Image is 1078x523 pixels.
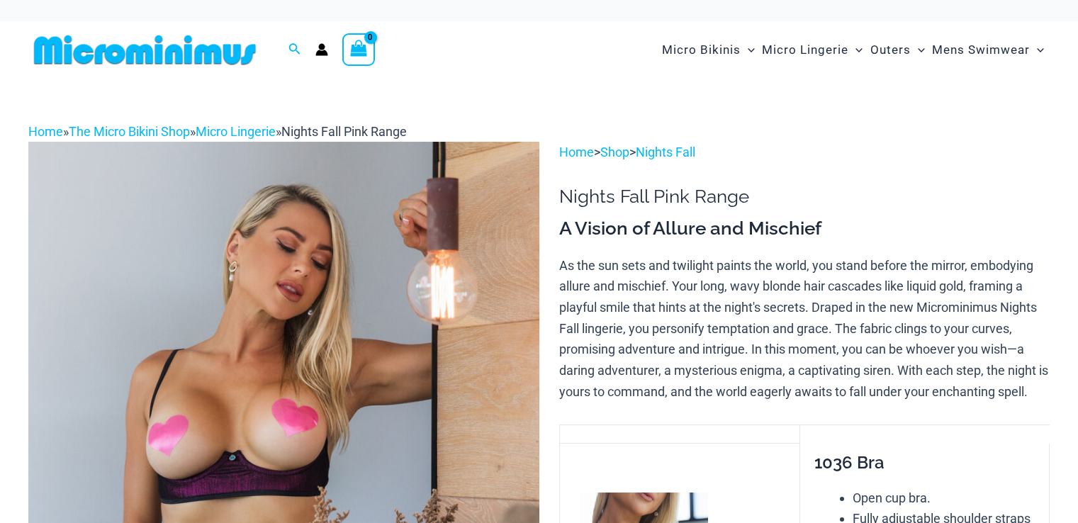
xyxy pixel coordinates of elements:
[762,32,848,68] span: Micro Lingerie
[559,142,1050,163] p: > >
[932,32,1030,68] span: Mens Swimwear
[870,32,911,68] span: Outers
[69,124,190,139] a: The Micro Bikini Shop
[867,28,928,72] a: OutersMenu ToggleMenu Toggle
[658,28,758,72] a: Micro BikinisMenu ToggleMenu Toggle
[758,28,866,72] a: Micro LingerieMenu ToggleMenu Toggle
[928,28,1048,72] a: Mens SwimwearMenu ToggleMenu Toggle
[288,41,301,59] a: Search icon link
[1030,32,1044,68] span: Menu Toggle
[28,34,262,66] img: MM SHOP LOGO FLAT
[28,124,63,139] a: Home
[636,145,695,159] a: Nights Fall
[281,124,407,139] span: Nights Fall Pink Range
[848,32,863,68] span: Menu Toggle
[741,32,755,68] span: Menu Toggle
[315,43,328,56] a: Account icon link
[196,124,276,139] a: Micro Lingerie
[559,217,1050,241] h3: A Vision of Allure and Mischief
[911,32,925,68] span: Menu Toggle
[559,255,1050,403] p: As the sun sets and twilight paints the world, you stand before the mirror, embodying allure and ...
[853,488,1036,509] li: Open cup bra.
[28,124,407,139] span: » » »
[559,145,594,159] a: Home
[814,452,885,473] span: 1036 Bra
[662,32,741,68] span: Micro Bikinis
[656,26,1050,74] nav: Site Navigation
[600,145,629,159] a: Shop
[342,33,375,66] a: View Shopping Cart, empty
[559,186,1050,208] h1: Nights Fall Pink Range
